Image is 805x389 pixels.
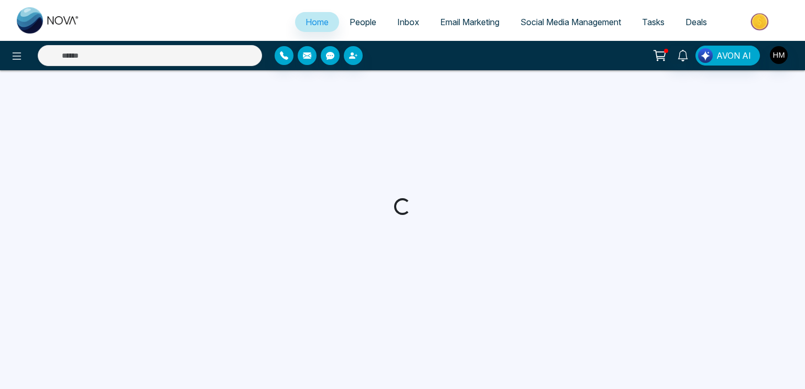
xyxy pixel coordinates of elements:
img: User Avatar [770,46,788,64]
img: Lead Flow [698,48,713,63]
span: AVON AI [716,49,751,62]
a: Email Marketing [430,12,510,32]
a: Tasks [632,12,675,32]
a: Home [295,12,339,32]
img: Market-place.gif [723,10,799,34]
a: Deals [675,12,717,32]
a: Inbox [387,12,430,32]
a: Social Media Management [510,12,632,32]
span: Social Media Management [520,17,621,27]
span: Deals [686,17,707,27]
span: People [350,17,376,27]
span: Tasks [642,17,665,27]
span: Home [306,17,329,27]
button: AVON AI [695,46,760,66]
span: Inbox [397,17,419,27]
a: People [339,12,387,32]
img: Nova CRM Logo [17,7,80,34]
span: Email Marketing [440,17,499,27]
